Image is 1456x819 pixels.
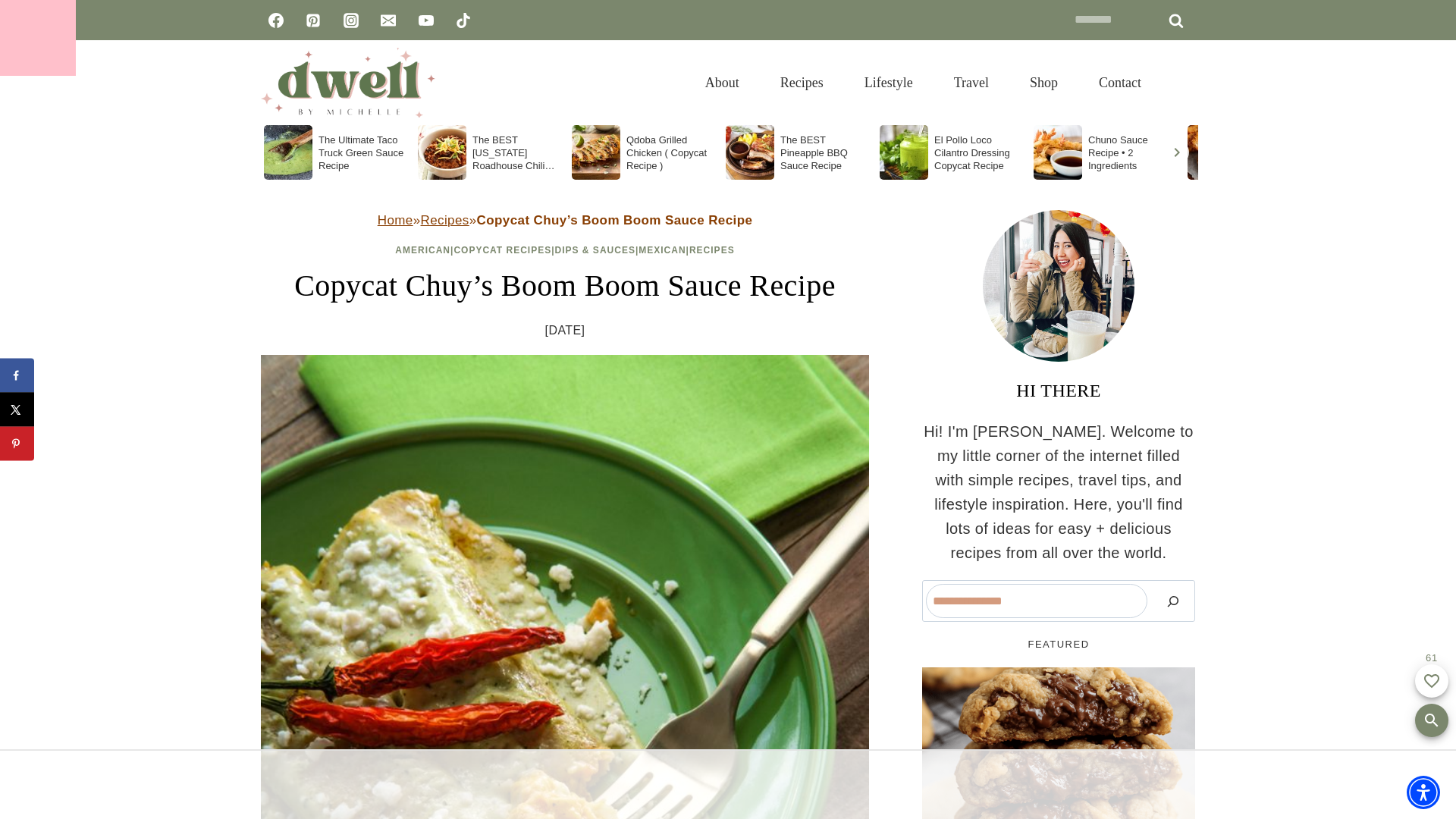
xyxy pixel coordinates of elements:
a: Instagram [336,5,366,36]
a: Copycat Recipes [453,245,551,256]
a: Home [378,213,413,227]
time: [DATE] [545,321,585,340]
a: Facebook [261,5,291,36]
a: Shop [1009,58,1078,108]
p: Hi! I'm [PERSON_NAME]. Welcome to my little corner of the internet filled with simple recipes, tr... [922,419,1195,565]
a: Pinterest [298,5,328,36]
img: DWELL by michelle [261,48,435,118]
a: About [685,58,760,108]
a: TikTok [448,5,479,36]
a: Recipes [689,245,735,256]
div: Accessibility Menu [1407,776,1440,809]
a: YouTube [411,5,441,36]
h3: HI THERE [922,377,1195,404]
span: » » [378,213,753,227]
a: Contact [1078,58,1162,108]
a: Travel [934,58,1009,108]
strong: Copycat Chuy’s Boom Boom Sauce Recipe [477,213,753,227]
span: | | | | [395,245,734,256]
a: American [395,245,450,256]
a: Dips & Sauces [555,245,635,256]
h5: FEATURED [922,637,1195,652]
a: Recipes [760,58,844,108]
nav: Primary Navigation [685,58,1162,108]
a: Email [373,5,403,36]
a: Lifestyle [844,58,934,108]
a: Mexican [639,245,686,256]
a: Recipes [421,213,469,227]
h1: Copycat Chuy’s Boom Boom Sauce Recipe [261,263,869,309]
